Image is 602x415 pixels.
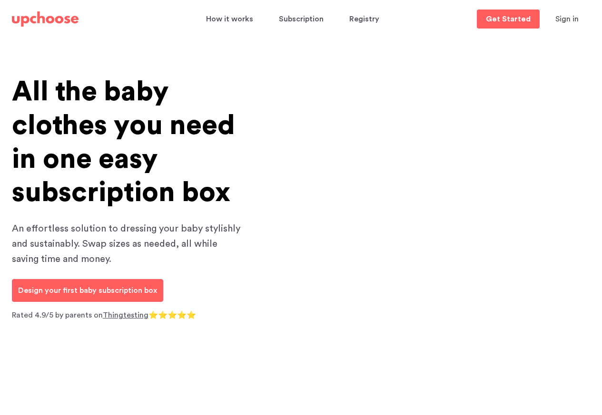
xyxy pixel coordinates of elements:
[206,10,253,29] span: How it works
[103,311,148,319] a: Thingtesting
[12,311,103,319] span: Rated 4.9/5 by parents on
[12,279,163,302] a: Design your first baby subscription box
[349,10,382,29] a: Registry
[148,311,196,319] span: ⭐⭐⭐⭐⭐
[12,78,235,206] span: All the baby clothes you need in one easy subscription box
[206,10,256,29] a: How it works
[555,15,579,23] span: Sign in
[349,10,379,29] span: Registry
[12,10,79,29] a: UpChoose
[543,10,591,29] button: Sign in
[12,221,240,267] p: An effortless solution to dressing your baby stylishly and sustainably. Swap sizes as needed, all...
[279,10,324,29] span: Subscription
[477,10,540,29] a: Get Started
[18,285,157,296] p: Design your first baby subscription box
[279,10,326,29] a: Subscription
[12,11,79,27] img: UpChoose
[486,15,531,23] p: Get Started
